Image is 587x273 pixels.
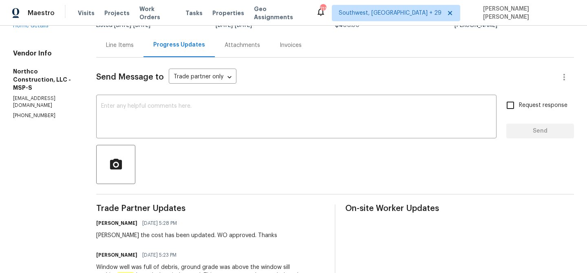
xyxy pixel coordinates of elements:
[142,251,177,259] span: [DATE] 5:23 PM
[280,41,302,49] div: Invoices
[13,49,77,58] h4: Vendor Info
[169,71,236,84] div: Trade partner only
[339,9,441,17] span: Southwest, [GEOGRAPHIC_DATA] + 29
[104,9,130,17] span: Projects
[96,219,137,227] h6: [PERSON_NAME]
[96,231,277,240] div: [PERSON_NAME] the cost has been updated. WO approved. Thanks
[142,219,177,227] span: [DATE] 5:28 PM
[185,10,203,16] span: Tasks
[28,9,55,17] span: Maestro
[519,101,567,110] span: Request response
[480,5,575,21] span: [PERSON_NAME] [PERSON_NAME]
[225,41,260,49] div: Attachments
[106,41,134,49] div: Line Items
[96,204,325,213] span: Trade Partner Updates
[96,251,137,259] h6: [PERSON_NAME]
[13,95,77,109] p: [EMAIL_ADDRESS][DOMAIN_NAME]
[153,41,205,49] div: Progress Updates
[139,5,176,21] span: Work Orders
[320,5,326,13] div: 711
[13,112,77,119] p: [PHONE_NUMBER]
[78,9,95,17] span: Visits
[13,23,49,29] a: Home details
[212,9,244,17] span: Properties
[345,204,574,213] span: On-site Worker Updates
[254,5,306,21] span: Geo Assignments
[96,73,164,81] span: Send Message to
[13,67,77,92] h5: Northco Construction, LLC - MSP-S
